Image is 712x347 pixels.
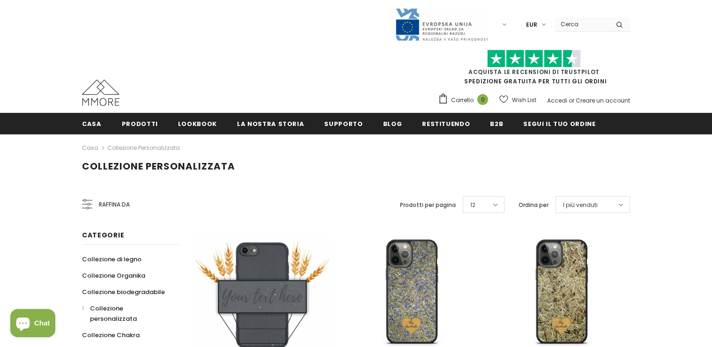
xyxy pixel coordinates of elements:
span: B2B [490,119,503,128]
span: Prodotti [122,119,158,128]
img: Casi MMORE [82,80,119,106]
a: Casa [82,113,102,134]
label: Prodotti per pagina [400,200,456,210]
span: Raffina da [99,199,130,210]
a: Acquista le recensioni di TrustPilot [468,68,600,76]
span: 0 [477,94,488,105]
span: Segui il tuo ordine [523,119,595,128]
span: Carrello [451,96,474,105]
a: Collezione di legno [82,251,141,267]
inbox-online-store-chat: Shopify online store chat [7,309,58,340]
span: Collezione Organika [82,271,145,280]
span: La nostra storia [237,119,304,128]
a: Lookbook [178,113,217,134]
label: Ordina per [519,200,549,210]
a: Javni Razpis [395,20,489,28]
span: Collezione Chakra [82,331,140,340]
span: EUR [526,20,537,30]
img: Fidati di Pilot Stars [487,50,581,68]
a: La nostra storia [237,113,304,134]
a: Collezione personalizzata [82,300,170,327]
a: Casa [82,142,98,154]
span: Blog [383,119,402,128]
img: Javni Razpis [395,7,489,42]
a: Collezione Organika [82,267,145,284]
a: B2B [490,113,503,134]
input: Search Site [555,17,609,31]
a: Restituendo [422,113,470,134]
span: Collezione di legno [82,255,141,264]
span: Collezione personalizzata [90,304,137,323]
a: Collezione personalizzata [107,144,180,152]
span: Categorie [82,230,124,240]
span: SPEDIZIONE GRATUITA PER TUTTI GLI ORDINI [438,54,630,85]
a: supporto [324,113,363,134]
a: Blog [383,113,402,134]
span: supporto [324,119,363,128]
span: 12 [470,200,475,210]
span: Collezione biodegradabile [82,288,165,296]
span: or [569,96,574,104]
span: I più venduti [563,200,598,210]
a: Carrello 0 [438,93,493,107]
a: Creare un account [576,96,630,104]
span: Casa [82,119,102,128]
a: Wish List [499,92,536,108]
span: Restituendo [422,119,470,128]
a: Prodotti [122,113,158,134]
span: Wish List [512,96,536,105]
a: Segui il tuo ordine [523,113,595,134]
a: Accedi [547,96,567,104]
a: Collezione Chakra [82,327,140,343]
span: Lookbook [178,119,217,128]
a: Collezione biodegradabile [82,284,165,300]
span: Collezione personalizzata [82,160,235,173]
